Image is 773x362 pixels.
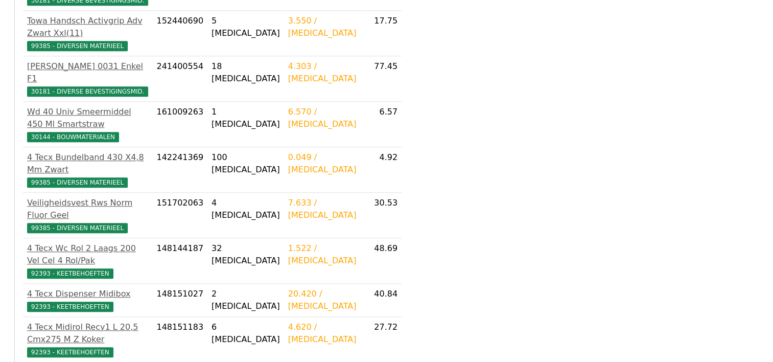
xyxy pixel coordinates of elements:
td: 161009263 [152,102,207,147]
td: 30.53 [360,193,402,238]
td: 241400554 [152,56,207,102]
div: 4.303 / [MEDICAL_DATA] [288,60,357,85]
div: 4 Tecx Midirol Recy1 L 20,5 Cmx275 M Z Koker [27,321,148,346]
span: 99385 - DIVERSEN MATERIEEL [27,41,128,51]
div: 4 [MEDICAL_DATA] [212,197,280,221]
div: 1.522 / [MEDICAL_DATA] [288,242,357,267]
td: 6.57 [360,102,402,147]
td: 151702063 [152,193,207,238]
div: 100 [MEDICAL_DATA] [212,151,280,176]
div: 7.633 / [MEDICAL_DATA] [288,197,357,221]
div: 6.570 / [MEDICAL_DATA] [288,106,357,130]
a: 4 Tecx Midirol Recy1 L 20,5 Cmx275 M Z Koker92393 - KEETBEHOEFTEN [27,321,148,358]
td: 77.45 [360,56,402,102]
div: 1 [MEDICAL_DATA] [212,106,280,130]
div: 20.420 / [MEDICAL_DATA] [288,288,357,312]
div: 4 Tecx Wc Rol 2 Laags 200 Vel Cel 4 Rol/Pak [27,242,148,267]
span: 92393 - KEETBEHOEFTEN [27,268,113,279]
div: 0.049 / [MEDICAL_DATA] [288,151,357,176]
a: [PERSON_NAME] 0031 Enkel F130181 - DIVERSE BEVESTIGINGSMID. [27,60,148,97]
span: 30181 - DIVERSE BEVESTIGINGSMID. [27,86,148,97]
span: 99385 - DIVERSEN MATERIEEL [27,177,128,188]
a: 4 Tecx Wc Rol 2 Laags 200 Vel Cel 4 Rol/Pak92393 - KEETBEHOEFTEN [27,242,148,279]
td: 148144187 [152,238,207,284]
td: 17.75 [360,11,402,56]
div: Veiligheidsvest Rws Norm Fluor Geel [27,197,148,221]
a: Wd 40 Univ Smeermiddel 450 Ml Smartstraw30144 - BOUWMATERIALEN [27,106,148,143]
a: Towa Handsch Activgrip Adv Zwart Xxl(11)99385 - DIVERSEN MATERIEEL [27,15,148,52]
td: 4.92 [360,147,402,193]
a: 4 Tecx Dispenser Midibox92393 - KEETBEHOEFTEN [27,288,148,312]
span: 30144 - BOUWMATERIALEN [27,132,119,142]
div: 3.550 / [MEDICAL_DATA] [288,15,357,39]
div: 32 [MEDICAL_DATA] [212,242,280,267]
div: Towa Handsch Activgrip Adv Zwart Xxl(11) [27,15,148,39]
div: 2 [MEDICAL_DATA] [212,288,280,312]
td: 142241369 [152,147,207,193]
span: 92393 - KEETBEHOEFTEN [27,302,113,312]
td: 152440690 [152,11,207,56]
td: 148151027 [152,284,207,317]
div: 6 [MEDICAL_DATA] [212,321,280,346]
td: 48.69 [360,238,402,284]
div: 4.620 / [MEDICAL_DATA] [288,321,357,346]
div: [PERSON_NAME] 0031 Enkel F1 [27,60,148,85]
a: Veiligheidsvest Rws Norm Fluor Geel99385 - DIVERSEN MATERIEEL [27,197,148,234]
div: Wd 40 Univ Smeermiddel 450 Ml Smartstraw [27,106,148,130]
span: 99385 - DIVERSEN MATERIEEL [27,223,128,233]
div: 4 Tecx Bundelband 430 X4,8 Mm Zwart [27,151,148,176]
td: 40.84 [360,284,402,317]
div: 5 [MEDICAL_DATA] [212,15,280,39]
a: 4 Tecx Bundelband 430 X4,8 Mm Zwart99385 - DIVERSEN MATERIEEL [27,151,148,188]
span: 92393 - KEETBEHOEFTEN [27,347,113,357]
div: 4 Tecx Dispenser Midibox [27,288,148,300]
div: 18 [MEDICAL_DATA] [212,60,280,85]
